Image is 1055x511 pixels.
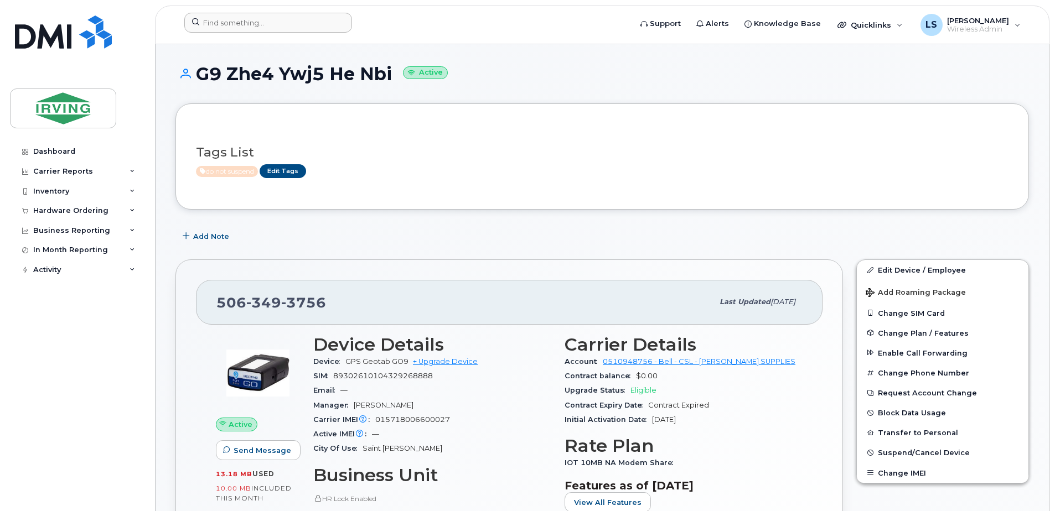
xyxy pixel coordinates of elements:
span: Contract Expired [648,401,709,409]
span: [PERSON_NAME] [354,401,413,409]
span: included this month [216,484,292,502]
button: Block Data Usage [857,403,1028,423]
span: — [340,386,348,394]
span: 506 [216,294,326,311]
span: Add Roaming Package [866,288,966,299]
button: Change SIM Card [857,303,1028,323]
h3: Device Details [313,335,551,354]
button: Change IMEI [857,463,1028,483]
button: Change Phone Number [857,363,1028,383]
a: Edit Device / Employee [857,260,1028,280]
span: IOT 10MB NA Modem Share [565,458,679,467]
span: Suspend/Cancel Device [878,449,970,457]
span: Manager [313,401,354,409]
button: Request Account Change [857,383,1028,403]
span: Active [196,166,258,177]
span: Send Message [234,445,291,456]
h3: Rate Plan [565,436,803,456]
span: View All Features [574,497,642,508]
span: Email [313,386,340,394]
span: Carrier IMEI [313,415,375,424]
span: SIM [313,372,333,380]
span: Account [565,357,603,366]
h3: Business Unit [313,465,551,485]
span: 13.18 MB [216,470,252,478]
span: [DATE] [770,298,795,306]
img: image20231002-3703462-zi9mtq.jpeg [225,340,291,406]
span: [DATE] [652,415,676,424]
span: 3756 [281,294,326,311]
button: Send Message [216,440,301,460]
span: Contract balance [565,372,636,380]
span: Upgrade Status [565,386,630,394]
span: 89302610104329268888 [333,372,433,380]
button: Change Plan / Features [857,323,1028,343]
span: 349 [246,294,281,311]
p: HR Lock Enabled [313,494,551,503]
button: Add Roaming Package [857,280,1028,303]
button: Add Note [175,226,239,246]
span: City Of Use [313,444,363,452]
span: Active [229,419,252,430]
span: Eligible [630,386,656,394]
span: $0.00 [636,372,658,380]
h3: Features as of [DATE] [565,479,803,492]
button: Enable Call Forwarding [857,343,1028,363]
span: Add Note [193,231,229,242]
h1: G9 Zhe4 Ywj5 He Nbi [175,64,1029,84]
h3: Carrier Details [565,335,803,354]
span: 10.00 MB [216,484,251,492]
a: 0510948756 - Bell - CSL - [PERSON_NAME] SUPPLIES [603,357,795,366]
span: — [372,430,379,438]
span: Initial Activation Date [565,415,652,424]
small: Active [403,66,448,79]
a: Edit Tags [260,164,306,178]
button: Transfer to Personal [857,423,1028,442]
span: Change Plan / Features [878,328,969,337]
h3: Tags List [196,145,1009,159]
span: Device [313,357,345,366]
span: GPS Geotab GO9 [345,357,408,366]
span: used [252,470,275,478]
a: + Upgrade Device [413,357,478,366]
span: Last updated [720,298,770,306]
span: Enable Call Forwarding [878,348,968,357]
span: Active IMEI [313,430,372,438]
span: Saint [PERSON_NAME] [363,444,442,452]
button: Suspend/Cancel Device [857,442,1028,462]
span: 015718006600027 [375,415,450,424]
span: Contract Expiry Date [565,401,648,409]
